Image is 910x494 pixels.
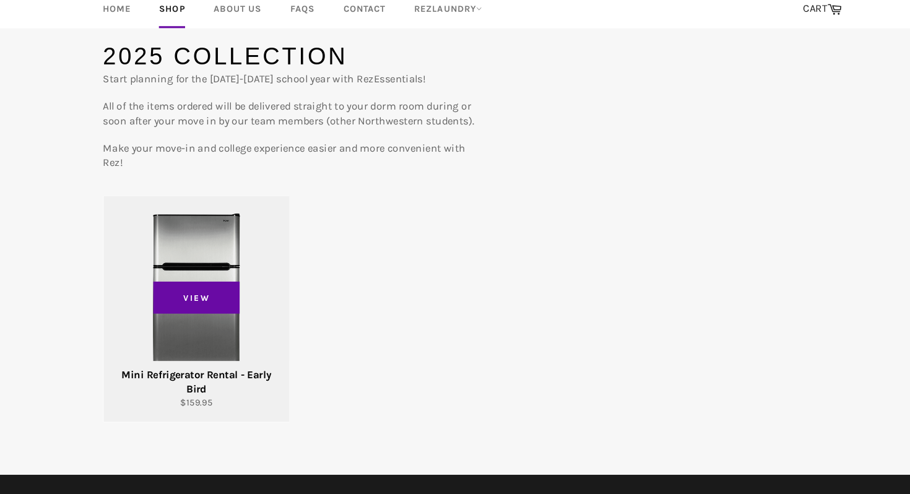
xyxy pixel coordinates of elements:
[143,1,192,37] a: Shop
[102,105,455,132] p: All of the items ordered will be delivered straight to your dorm room during or soon after your m...
[111,358,271,386] div: Mini Refrigerator Rental - Early Bird
[102,48,455,79] h1: 2025 Collection
[102,79,455,92] p: Start planning for the [DATE]-[DATE] school year with RezEssentials!
[318,1,382,37] a: Contact
[759,6,808,32] a: CART
[90,1,141,37] a: Home
[267,1,315,37] a: FAQs
[102,144,455,171] p: Make your move-in and college experience easier and more convenient with Rez!
[195,1,265,37] a: About Us
[102,196,279,410] a: Mini Refrigerator Rental - Early Bird Mini Refrigerator Rental - Early Bird $159.95 View
[150,277,232,308] span: View
[384,1,474,37] a: RezLaundry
